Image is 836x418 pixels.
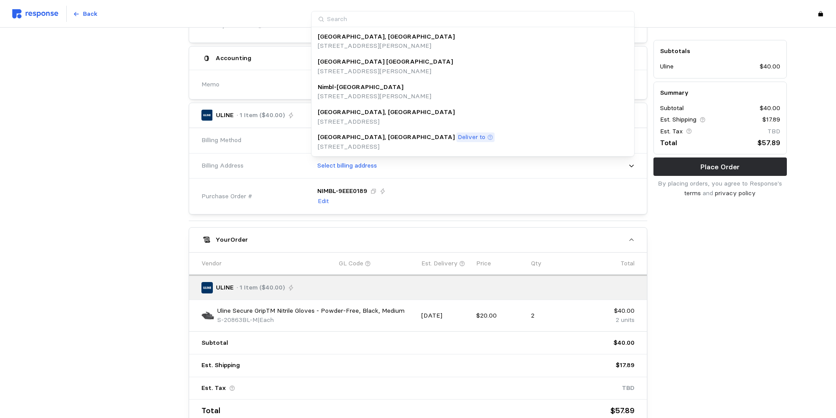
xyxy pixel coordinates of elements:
[312,11,634,28] input: Search
[622,383,635,393] p: TBD
[189,103,647,128] button: ULINE· 1 Item ($40.00)Requires ApprovalSW
[421,259,458,268] p: Est. Delivery
[660,62,674,72] p: Uline
[531,311,580,321] p: 2
[318,32,455,42] p: [GEOGRAPHIC_DATA], [GEOGRAPHIC_DATA]
[201,80,219,89] span: Memo
[215,235,248,244] h5: Your Order
[68,6,102,22] button: Back
[621,259,635,268] p: Total
[318,132,455,142] p: [GEOGRAPHIC_DATA], [GEOGRAPHIC_DATA]
[616,361,635,370] p: $17.89
[660,46,780,56] h5: Subtotals
[201,136,241,145] span: Billing Method
[318,82,403,92] p: Nimbl-[GEOGRAPHIC_DATA]
[614,338,635,348] p: $40.00
[201,383,226,393] p: Est. Tax
[216,111,233,120] p: ULINE
[476,311,525,321] p: $20.00
[318,142,495,152] p: [STREET_ADDRESS]
[660,127,683,136] p: Est. Tax
[318,107,455,117] p: [GEOGRAPHIC_DATA], [GEOGRAPHIC_DATA]
[318,41,455,51] p: [STREET_ADDRESS][PERSON_NAME]
[317,186,367,196] p: NIMBL-9EEE0189
[217,306,405,316] p: Uline Secure GripTM Nitrile Gloves - Powder-Free, Black, Medium
[476,259,491,268] p: Price
[201,404,220,417] p: Total
[201,361,240,370] p: Est. Shipping
[653,157,787,176] button: Place Order
[318,117,455,127] p: [STREET_ADDRESS]
[715,189,756,197] a: privacy policy
[660,88,780,97] h5: Summary
[339,259,363,268] p: GL Code
[660,104,684,113] p: Subtotal
[421,311,470,321] p: [DATE]
[768,127,780,136] p: TBD
[83,9,97,19] p: Back
[762,115,780,125] p: $17.89
[189,128,647,214] div: ULINE· 1 Item ($40.00)Requires ApprovalSW
[318,92,431,101] p: [STREET_ADDRESS][PERSON_NAME]
[586,306,635,316] p: $40.00
[388,8,448,19] h4: Checkout
[586,315,635,325] p: 2 units
[317,161,377,171] p: Select billing address
[760,62,780,72] p: $40.00
[12,9,58,18] img: svg%3e
[217,316,258,324] span: S-20863BL-M
[201,259,222,268] p: Vendor
[660,115,696,125] p: Est. Shipping
[653,179,787,198] p: By placing orders, you agree to Response's and
[700,161,739,172] p: Place Order
[422,10,448,18] span: (1 Item)
[660,137,677,148] p: Total
[757,137,780,148] p: $57.89
[258,316,274,324] span: | Each
[201,161,244,171] span: Billing Address
[684,189,701,197] a: terms
[201,338,228,348] p: Subtotal
[318,67,453,76] p: [STREET_ADDRESS][PERSON_NAME]
[531,259,542,268] p: Qty
[201,192,252,201] span: Purchase Order #
[237,111,285,120] p: · 1 Item ($40.00)
[189,228,647,252] button: YourOrder
[760,104,780,113] p: $40.00
[215,54,251,63] h5: Accounting
[237,283,285,293] p: · 1 Item ($40.00)
[216,283,233,293] p: ULINE
[458,132,485,142] p: Deliver to
[317,196,329,207] button: Edit
[610,404,635,417] p: $57.89
[201,309,214,322] img: S-20863BL-M
[318,196,329,206] p: Edit
[318,57,453,67] p: [GEOGRAPHIC_DATA] [GEOGRAPHIC_DATA]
